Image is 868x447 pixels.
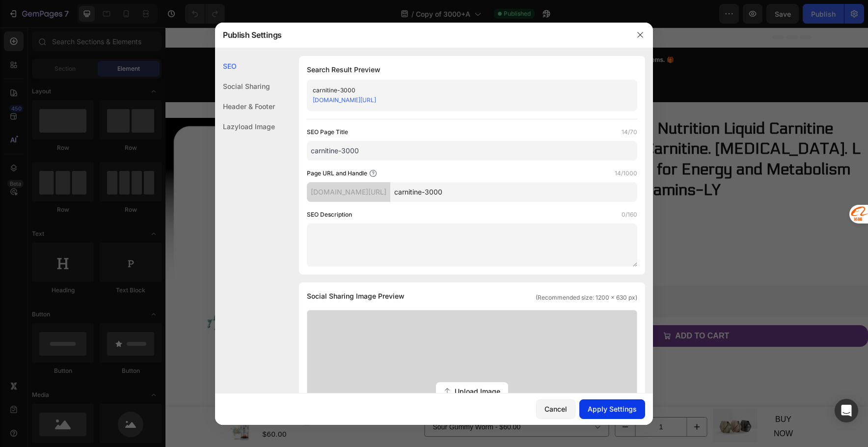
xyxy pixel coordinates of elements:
label: 14/70 [622,127,637,137]
div: Social Sharing [215,76,275,96]
div: Header & Footer [215,96,275,116]
label: Page URL and Handle [307,168,367,178]
div: Open Intercom Messenger [835,399,858,422]
div: $60.00 [96,400,253,414]
div: Kaching Bundles [391,268,442,279]
h1: [PERSON_NAME] Nutrition Liquid Carnitine 3000 Contains Carnitine. [MEDICAL_DATA]. L Carnitine Tar... [96,385,253,400]
img: gempages_514502434173748208-913886ad-2810-475d-90bb-db02f6377833.png [307,49,395,71]
div: Apply Settings [588,404,637,414]
div: SEO [215,56,275,76]
h1: [PERSON_NAME] Nutrition Liquid Carnitine 3000 Contains Carnitine. [MEDICAL_DATA]. L Carnitine Tar... [359,90,703,174]
button: Cancel [536,399,575,419]
span: Social Sharing Image Preview [307,290,405,302]
div: Lazyload Image [215,116,275,137]
h1: Search Result Preview [307,64,637,76]
div: carnitine-3000 [313,85,615,95]
img: KachingBundles.png [371,268,383,280]
span: METABOLIC OPTIMIZER* [373,236,476,247]
span: 💪 Be the Big Man and take charge of your workouts. 🏋️‍♂️ Get a FREE Liquid Pump with any order of... [194,29,508,36]
a: BUY NOW [596,381,640,418]
button: Apply Settings [579,399,645,419]
label: SEO Page Title [307,127,348,137]
input: Title [307,141,637,161]
button: ADD TO CART [359,298,703,320]
div: Cancel [544,404,567,414]
div: Publish Settings [215,22,627,48]
button: increment [522,390,542,409]
label: SEO Description [307,210,352,220]
input: quantity [470,390,522,409]
div: [DOMAIN_NAME][URL] [307,182,390,202]
span: ENHANCED ENERGY* [373,185,462,196]
span: Upload Image [455,386,500,396]
span: (Recommended size: 1200 x 630 px) [536,293,637,302]
p: BUY NOW [608,385,628,414]
button: Kaching Bundles [363,262,450,286]
input: Handle [390,182,637,202]
span: IMPROVED RECOVERY* [373,210,472,221]
button: decrement [450,390,470,409]
label: 0/160 [622,210,637,220]
label: 14/1000 [615,168,637,178]
div: ADD TO CART [510,302,564,316]
a: [DOMAIN_NAME][URL] [313,96,376,104]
